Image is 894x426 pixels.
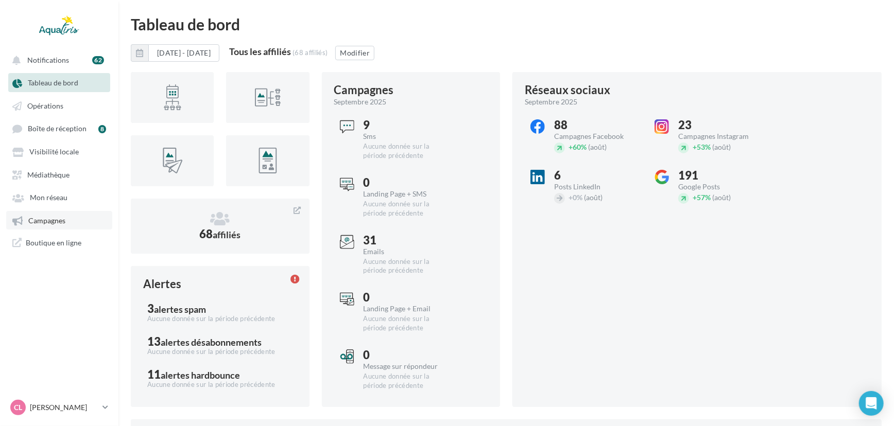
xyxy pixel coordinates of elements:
span: 53% [693,143,711,151]
span: Notifications [27,56,69,64]
div: Google Posts [678,183,764,190]
div: 191 [678,170,764,181]
div: Aucune donnée sur la période précédente [364,314,450,333]
div: alertes désabonnements [161,338,262,347]
div: Landing Page + Email [364,305,450,312]
span: 68 [199,227,240,241]
a: Médiathèque [6,165,112,184]
span: (août) [584,193,603,202]
div: Aucune donnée sur la période précédente [147,314,293,324]
div: Aucune donnée sur la période précédente [147,347,293,357]
div: 11 [147,369,293,380]
a: Boîte de réception 8 [6,119,112,138]
div: 6 [554,170,640,181]
span: CL [14,402,22,413]
a: Mon réseau [6,188,112,206]
div: 62 [92,56,104,64]
p: [PERSON_NAME] [30,402,98,413]
a: Visibilité locale [6,142,112,161]
div: Aucune donnée sur la période précédente [364,257,450,276]
div: alertes hardbounce [161,370,240,380]
div: 23 [678,119,764,131]
span: (août) [712,143,731,151]
span: 0% [569,193,582,202]
span: + [569,143,573,151]
div: 9 [364,119,450,131]
div: 0 [364,349,450,361]
a: Opérations [6,96,112,115]
div: Tous les affiliés [229,47,291,56]
span: Mon réseau [30,193,67,202]
div: Aucune donnée sur la période précédente [364,372,450,390]
div: 0 [364,177,450,188]
div: Landing Page + SMS [364,190,450,198]
span: Opérations [27,101,63,110]
span: Boîte de réception [28,125,87,133]
button: [DATE] - [DATE] [148,44,219,62]
a: Boutique en ligne [6,234,112,252]
span: + [693,143,697,151]
span: Médiathèque [27,170,70,179]
a: CL [PERSON_NAME] [8,398,110,417]
div: 31 [364,235,450,246]
div: Réseaux sociaux [525,84,610,96]
div: Aucune donnée sur la période précédente [364,200,450,218]
div: Message sur répondeur [364,363,450,370]
div: alertes spam [154,305,206,314]
div: 8 [98,125,106,133]
span: 60% [569,143,587,151]
div: Alertes [143,278,181,290]
div: Tableau de bord [131,16,882,32]
span: + [693,193,697,202]
span: septembre 2025 [334,97,387,107]
span: affiliés [213,229,240,240]
span: Tableau de bord [28,79,78,87]
div: 88 [554,119,640,131]
span: (août) [588,143,607,151]
div: 13 [147,336,293,347]
span: (août) [712,193,731,202]
button: [DATE] - [DATE] [131,44,219,62]
a: Tableau de bord [6,73,112,92]
span: septembre 2025 [525,97,577,107]
div: Aucune donnée sur la période précédente [364,142,450,161]
button: Modifier [335,46,374,60]
span: + [569,193,573,202]
div: Emails [364,248,450,255]
div: Sms [364,133,450,140]
div: 0 [364,292,450,303]
a: Campagnes [6,211,112,229]
span: Campagnes [28,216,65,225]
div: Posts LinkedIn [554,183,640,190]
div: Campagnes Instagram [678,133,764,140]
div: Campagnes Facebook [554,133,640,140]
div: Campagnes [334,84,394,96]
button: Notifications 62 [6,50,108,69]
span: Visibilité locale [29,148,79,156]
div: (68 affiliés) [293,48,328,57]
div: 3 [147,303,293,314]
div: Open Intercom Messenger [859,391,884,416]
div: Aucune donnée sur la période précédente [147,380,293,389]
span: Boutique en ligne [26,238,81,247]
span: 57% [693,193,711,202]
